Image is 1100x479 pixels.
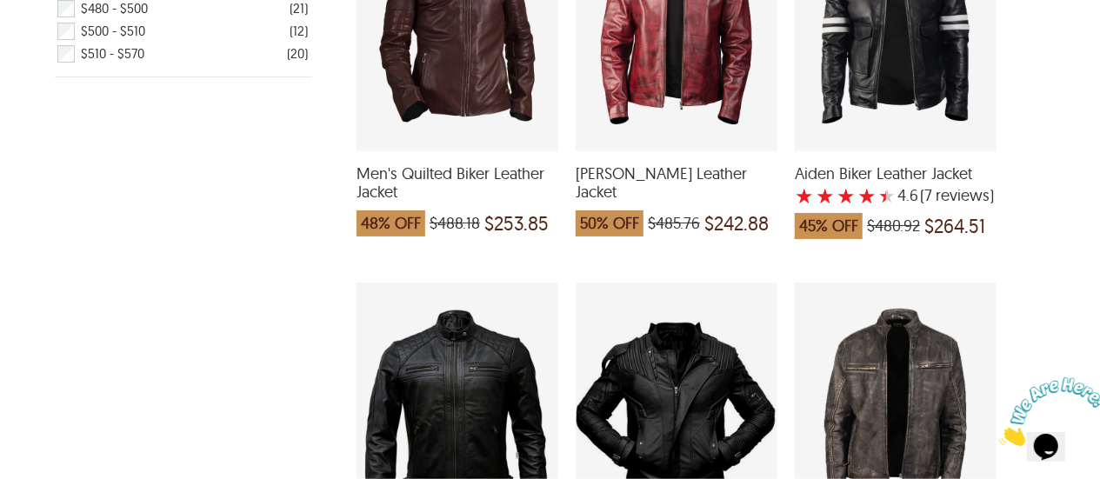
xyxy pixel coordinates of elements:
div: Filter $510 - $570 Men Biker Leather Jackets [56,43,308,65]
a: Aiden Biker Leather Jacket with a 4.571428571428571 Star Rating 7 Product Review which was at a p... [795,140,997,249]
span: Men's Quilted Biker Leather Jacket [357,164,558,202]
span: 48% OFF [357,210,425,236]
label: 2 rating [816,187,835,204]
span: 50% OFF [576,210,643,236]
span: $480.92 [867,217,920,235]
span: 45% OFF [795,213,863,239]
span: $500 - $510 [81,20,145,43]
label: 4 rating [857,187,877,204]
div: ( 12 ) [290,20,308,42]
div: ( 20 ) [287,43,308,64]
label: 4.6 [897,187,918,204]
label: 1 rating [795,187,814,204]
span: ) [920,187,994,204]
label: 5 rating [878,187,896,204]
iframe: chat widget [992,370,1100,453]
span: $242.88 [704,215,769,232]
a: Cory Biker Leather Jacket which was at a price of $485.76, now after discount the price is [576,140,777,245]
img: Chat attention grabber [7,7,115,76]
span: Cory Biker Leather Jacket [576,164,777,202]
span: reviews [932,187,990,204]
label: 3 rating [837,187,856,204]
span: $264.51 [924,217,985,235]
span: $510 - $570 [81,43,144,65]
span: $488.18 [430,215,480,232]
a: Men's Quilted Biker Leather Jacket which was at a price of $488.18, now after discount the price is [357,140,558,245]
span: (7 [920,187,932,204]
span: Aiden Biker Leather Jacket [795,164,997,183]
div: Filter $500 - $510 Men Biker Leather Jackets [56,20,308,43]
span: $253.85 [484,215,549,232]
span: $485.76 [648,215,700,232]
